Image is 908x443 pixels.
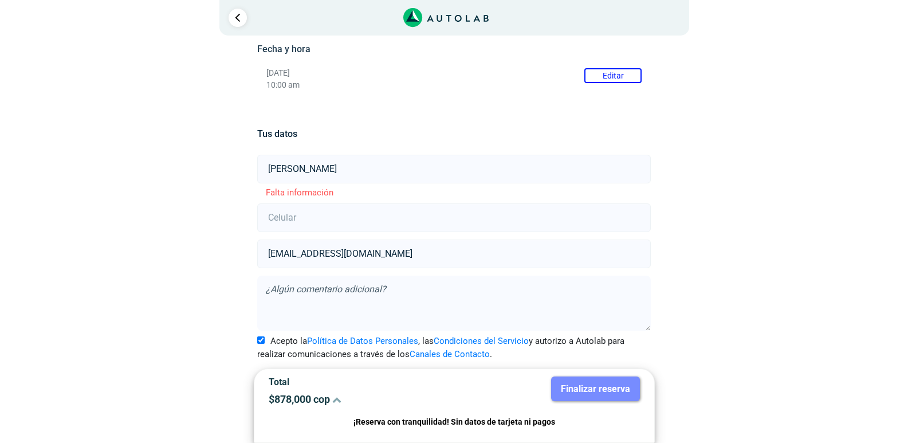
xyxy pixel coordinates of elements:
input: Celular [257,203,651,232]
input: Correo electrónico [257,240,651,268]
p: [DATE] [266,68,642,78]
a: Canales de Contacto [410,349,490,359]
h5: Tus datos [257,128,651,139]
a: Condiciones del Servicio [434,336,529,346]
button: Finalizar reserva [551,377,640,401]
a: Link al sitio de autolab [403,11,489,22]
label: Acepto la , las y autorizo a Autolab para realizar comunicaciones a través de los . [257,335,651,360]
a: Política de Datos Personales [307,336,418,346]
a: Ir al paso anterior [229,9,247,27]
h5: Fecha y hora [257,44,651,54]
p: Total [269,377,446,387]
input: Acepto laPolítica de Datos Personales, lasCondiciones del Servicioy autorizo a Autolab para reali... [257,336,265,344]
p: 10:00 am [266,80,642,90]
input: Nombre y apellido [257,155,651,183]
p: $ 878,000 cop [269,393,446,405]
p: ¡Reserva con tranquilidad! Sin datos de tarjeta ni pagos [269,415,640,429]
button: Editar [584,68,642,83]
p: Falta información [257,186,651,199]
